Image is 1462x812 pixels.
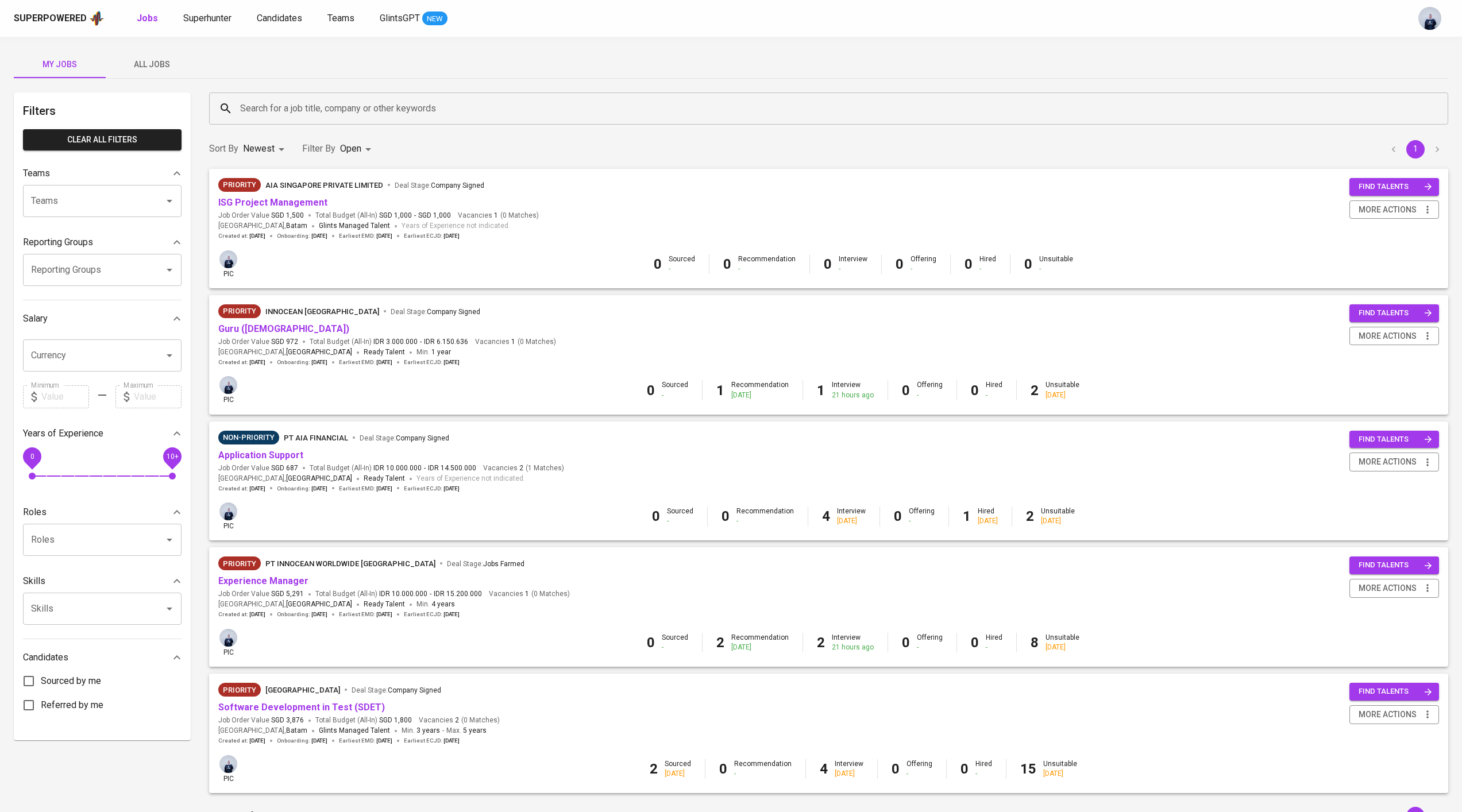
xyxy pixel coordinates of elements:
[832,390,874,400] div: 21 hours ago
[986,390,1002,400] div: -
[339,737,392,745] span: Earliest EMD :
[218,628,238,658] div: pic
[218,450,303,461] a: Application Support
[373,337,418,347] span: IDR 3.000.000
[249,232,265,240] span: [DATE]
[364,474,405,482] span: Ready Talent
[339,610,392,618] span: Earliest EMD :
[986,643,1002,652] div: -
[424,463,426,473] span: -
[1039,264,1073,274] div: -
[23,422,182,445] div: Years of Experience
[286,347,352,358] span: [GEOGRAPHIC_DATA]
[277,485,327,493] span: Onboarding :
[667,506,693,526] div: Sourced
[311,232,327,240] span: [DATE]
[1359,307,1432,320] span: find talents
[442,725,444,737] span: -
[492,211,498,221] span: 1
[416,473,525,485] span: Years of Experience not indicated.
[662,380,688,400] div: Sourced
[1359,180,1432,194] span: find talents
[243,138,288,160] div: Newest
[1046,633,1079,652] div: Unsuitable
[832,380,874,400] div: Interview
[376,737,392,745] span: [DATE]
[431,600,455,608] span: 4 years
[218,375,238,405] div: pic
[379,211,412,221] span: SGD 1,000
[271,337,298,347] span: SGD 972
[161,532,178,548] button: Open
[340,143,361,154] span: Open
[271,716,304,725] span: SGD 3,876
[716,382,724,399] b: 1
[380,13,420,24] span: GlintsGPT
[416,726,440,734] span: 3 years
[892,761,900,777] b: 0
[218,501,238,531] div: pic
[218,575,308,586] a: Experience Manager
[137,13,158,24] b: Jobs
[669,264,695,274] div: -
[218,485,265,493] span: Created at :
[218,725,307,737] span: [GEOGRAPHIC_DATA] ,
[166,452,178,460] span: 10+
[327,11,357,26] a: Teams
[1359,433,1432,446] span: find talents
[311,737,327,745] span: [DATE]
[277,358,327,366] span: Onboarding :
[23,129,182,150] button: Clear All filters
[218,323,349,334] a: Guru ([DEMOGRAPHIC_DATA])
[835,769,863,779] div: [DATE]
[352,686,441,694] span: Deal Stage :
[161,601,178,617] button: Open
[376,232,392,240] span: [DATE]
[1043,769,1077,779] div: [DATE]
[310,463,476,473] span: Total Budget (All-In)
[364,348,405,356] span: Ready Talent
[431,181,484,190] span: Company Signed
[218,179,261,191] span: Priority
[434,589,482,599] span: IDR 15.200.000
[218,737,265,745] span: Created at :
[311,610,327,618] span: [DATE]
[218,211,304,221] span: Job Order Value
[315,589,482,599] span: Total Budget (All-In)
[483,560,524,568] span: Jobs Farmed
[315,716,412,725] span: Total Budget (All-In)
[917,633,943,652] div: Offering
[218,232,265,240] span: Created at :
[731,643,789,652] div: [DATE]
[911,264,936,274] div: -
[662,633,688,652] div: Sourced
[1031,635,1039,651] b: 8
[376,358,392,366] span: [DATE]
[327,13,354,24] span: Teams
[249,737,265,745] span: [DATE]
[41,674,101,688] span: Sourced by me
[1046,643,1079,652] div: [DATE]
[396,434,449,442] span: Company Signed
[820,761,828,777] b: 4
[376,610,392,618] span: [DATE]
[14,12,87,25] div: Superpowered
[404,485,460,493] span: Earliest ECJD :
[218,304,261,318] div: Client Priority, Very Responsive
[832,643,874,652] div: 21 hours ago
[219,502,237,520] img: annisa@glints.com
[21,57,99,72] span: My Jobs
[837,516,866,526] div: [DATE]
[430,589,431,599] span: -
[218,306,261,317] span: Priority
[339,358,392,366] span: Earliest EMD :
[894,508,902,524] b: 0
[1039,254,1073,274] div: Unsuitable
[271,589,304,599] span: SGD 5,291
[832,633,874,652] div: Interview
[817,382,825,399] b: 1
[662,390,688,400] div: -
[422,13,448,25] span: NEW
[650,761,658,777] b: 2
[23,651,68,664] p: Candidates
